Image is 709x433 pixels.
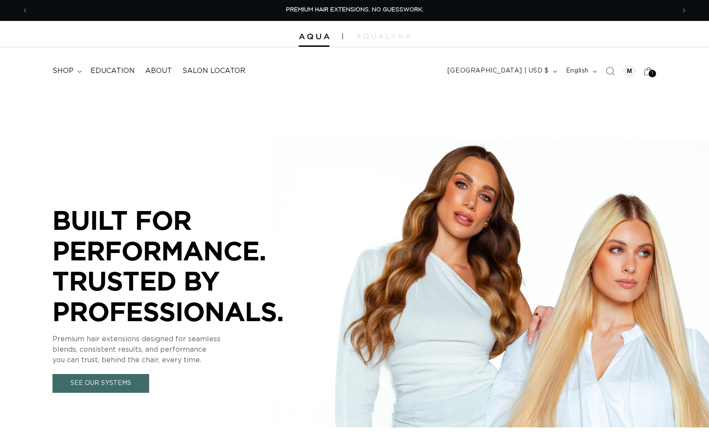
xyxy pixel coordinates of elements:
button: Previous announcement [15,2,35,19]
span: About [145,66,172,76]
a: Education [85,61,140,81]
summary: shop [47,61,85,81]
button: [GEOGRAPHIC_DATA] | USD $ [442,63,561,80]
span: [GEOGRAPHIC_DATA] | USD $ [447,66,549,76]
img: aqualyna.com [356,34,411,39]
p: BUILT FOR PERFORMANCE. TRUSTED BY PROFESSIONALS. [52,205,315,326]
button: Next announcement [674,2,694,19]
a: About [140,61,177,81]
span: Salon Locator [182,66,245,76]
a: See Our Systems [52,374,149,393]
span: Education [91,66,135,76]
span: PREMIUM HAIR EXTENSIONS. NO GUESSWORK. [286,7,423,13]
span: shop [52,66,73,76]
p: Premium hair extensions designed for seamless blends, consistent results, and performance you can... [52,334,315,365]
summary: Search [601,62,620,81]
span: 1 [652,70,653,77]
a: Salon Locator [177,61,251,81]
img: Aqua Hair Extensions [299,34,329,40]
button: English [561,63,601,80]
span: English [566,66,589,76]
